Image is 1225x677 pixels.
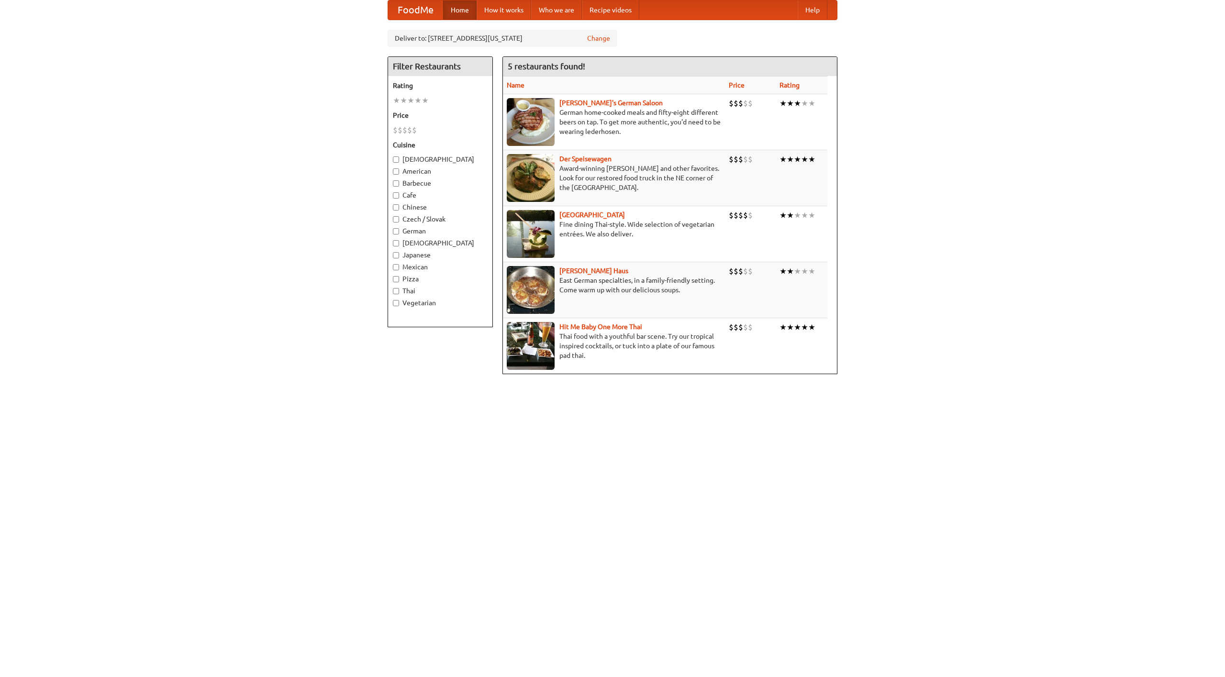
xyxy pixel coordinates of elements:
input: American [393,168,399,175]
li: ★ [808,322,815,333]
label: Czech / Slovak [393,214,488,224]
img: babythai.jpg [507,322,555,370]
input: [DEMOGRAPHIC_DATA] [393,156,399,163]
p: Award-winning [PERSON_NAME] and other favorites. Look for our restored food truck in the NE corne... [507,164,721,192]
a: [PERSON_NAME]'s German Saloon [559,99,663,107]
li: ★ [780,322,787,333]
li: $ [738,266,743,277]
label: American [393,166,488,176]
li: $ [748,210,753,221]
input: Barbecue [393,180,399,187]
label: Barbecue [393,178,488,188]
input: German [393,228,399,234]
li: $ [738,154,743,165]
input: Mexican [393,264,399,270]
label: [DEMOGRAPHIC_DATA] [393,238,488,248]
p: Thai food with a youthful bar scene. Try our tropical inspired cocktails, or tuck into a plate of... [507,332,721,360]
li: ★ [801,210,808,221]
li: $ [743,98,748,109]
li: ★ [787,266,794,277]
a: How it works [477,0,531,20]
input: Cafe [393,192,399,199]
h5: Cuisine [393,140,488,150]
b: [GEOGRAPHIC_DATA] [559,211,625,219]
a: Who we are [531,0,582,20]
li: $ [729,322,734,333]
input: Japanese [393,252,399,258]
li: $ [402,125,407,135]
li: $ [748,98,753,109]
li: ★ [794,210,801,221]
li: ★ [780,210,787,221]
img: speisewagen.jpg [507,154,555,202]
li: ★ [787,322,794,333]
li: ★ [393,95,400,106]
li: ★ [808,98,815,109]
li: ★ [787,98,794,109]
li: $ [734,210,738,221]
a: [PERSON_NAME] Haus [559,267,628,275]
li: ★ [422,95,429,106]
li: $ [398,125,402,135]
li: ★ [414,95,422,106]
li: ★ [794,154,801,165]
label: Thai [393,286,488,296]
h4: Filter Restaurants [388,57,492,76]
label: Pizza [393,274,488,284]
li: ★ [808,210,815,221]
li: $ [412,125,417,135]
a: Rating [780,81,800,89]
img: satay.jpg [507,210,555,258]
li: $ [738,322,743,333]
input: [DEMOGRAPHIC_DATA] [393,240,399,246]
label: [DEMOGRAPHIC_DATA] [393,155,488,164]
h5: Rating [393,81,488,90]
a: Price [729,81,745,89]
li: ★ [808,154,815,165]
li: $ [738,210,743,221]
li: ★ [787,210,794,221]
li: $ [748,266,753,277]
li: ★ [794,322,801,333]
li: $ [734,98,738,109]
li: $ [743,154,748,165]
li: ★ [780,154,787,165]
a: Help [798,0,827,20]
li: $ [748,154,753,165]
li: $ [738,98,743,109]
input: Chinese [393,204,399,211]
li: ★ [400,95,407,106]
li: $ [734,322,738,333]
li: $ [743,322,748,333]
li: ★ [780,98,787,109]
li: $ [729,210,734,221]
li: $ [407,125,412,135]
a: Der Speisewagen [559,155,612,163]
li: $ [393,125,398,135]
li: $ [748,322,753,333]
li: ★ [780,266,787,277]
label: German [393,226,488,236]
li: ★ [801,98,808,109]
li: ★ [787,154,794,165]
label: Japanese [393,250,488,260]
h5: Price [393,111,488,120]
a: Change [587,33,610,43]
a: Hit Me Baby One More Thai [559,323,642,331]
p: East German specialties, in a family-friendly setting. Come warm up with our delicious soups. [507,276,721,295]
li: $ [729,154,734,165]
input: Pizza [393,276,399,282]
ng-pluralize: 5 restaurants found! [508,62,585,71]
a: Recipe videos [582,0,639,20]
a: Name [507,81,524,89]
p: Fine dining Thai-style. Wide selection of vegetarian entrées. We also deliver. [507,220,721,239]
p: German home-cooked meals and fifty-eight different beers on tap. To get more authentic, you'd nee... [507,108,721,136]
a: Home [443,0,477,20]
label: Mexican [393,262,488,272]
li: $ [734,154,738,165]
li: $ [743,266,748,277]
